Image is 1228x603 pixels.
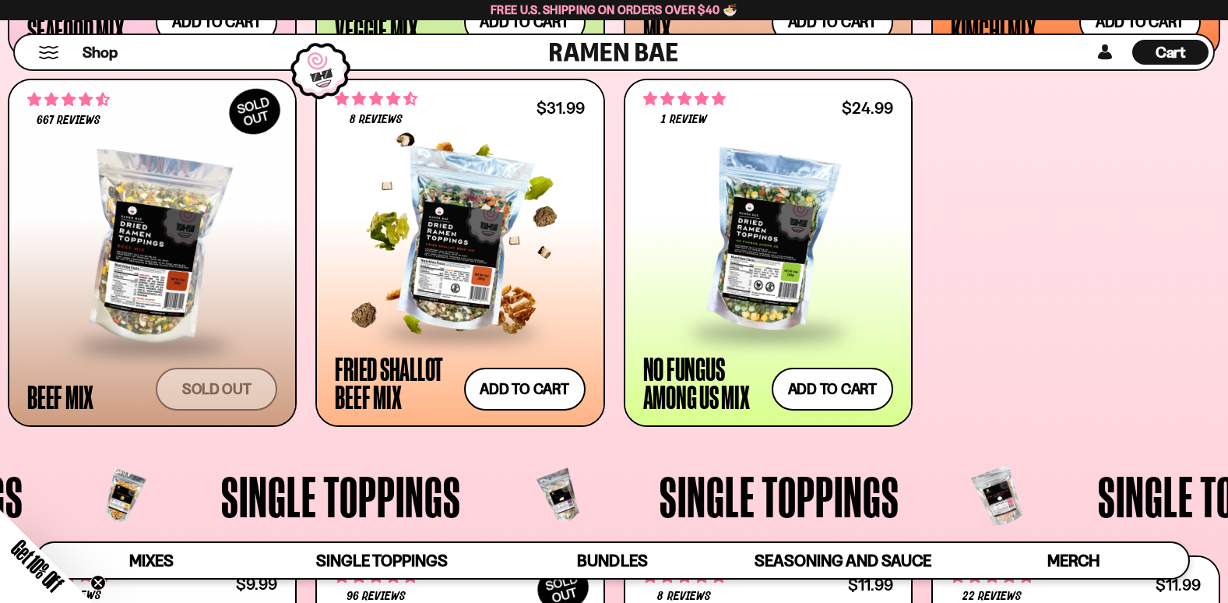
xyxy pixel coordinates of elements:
a: 5.00 stars 1 review $24.99 No Fungus Among Us Mix Add to cart [624,79,913,427]
a: Merch [958,543,1188,578]
button: Mobile Menu Trigger [38,46,59,59]
a: Bundles [498,543,728,578]
span: 4.64 stars [27,90,110,110]
span: Seasoning and Sauce [755,551,931,570]
div: $9.99 [236,577,277,591]
span: 8 reviews [350,114,403,126]
span: 5.00 stars [643,89,726,109]
a: SOLDOUT 4.64 stars 667 reviews Beef Mix Sold out [8,79,297,427]
div: $11.99 [848,577,893,592]
div: $24.99 [842,100,893,115]
span: Bundles [577,551,647,570]
span: Single Toppings [660,467,899,525]
button: Add to cart [464,368,586,411]
a: Mixes [37,543,267,578]
span: Cart [1156,43,1186,62]
span: 4.62 stars [335,89,417,109]
button: Add to cart [772,368,893,411]
span: Merch [1047,551,1100,570]
span: 667 reviews [37,115,100,127]
div: $31.99 [537,100,585,115]
a: 4.62 stars 8 reviews $31.99 Fried Shallot Beef Mix Add to cart [315,79,604,427]
div: SOLD OUT [221,80,288,143]
span: Single Toppings [316,551,448,570]
a: Cart [1132,35,1209,69]
span: 96 reviews [347,591,406,603]
span: Shop [83,42,118,63]
div: Beef Mix [27,383,93,411]
span: 1 review [661,114,706,126]
a: Seasoning and Sauce [727,543,958,578]
span: 224 reviews [36,590,100,602]
span: 8 reviews [657,591,710,603]
div: $11.99 [1156,577,1201,592]
div: Fried Shallot Beef Mix [335,354,456,411]
a: Single Toppings [267,543,498,578]
span: Mixes [129,551,174,570]
span: Free U.S. Shipping on Orders over $40 🍜 [491,2,737,17]
a: Shop [83,40,118,65]
span: 22 reviews [962,591,1022,603]
div: No Fungus Among Us Mix [643,354,764,411]
span: Single Toppings [221,467,461,525]
button: Close teaser [90,575,106,591]
span: Get 10% Off [7,535,68,596]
